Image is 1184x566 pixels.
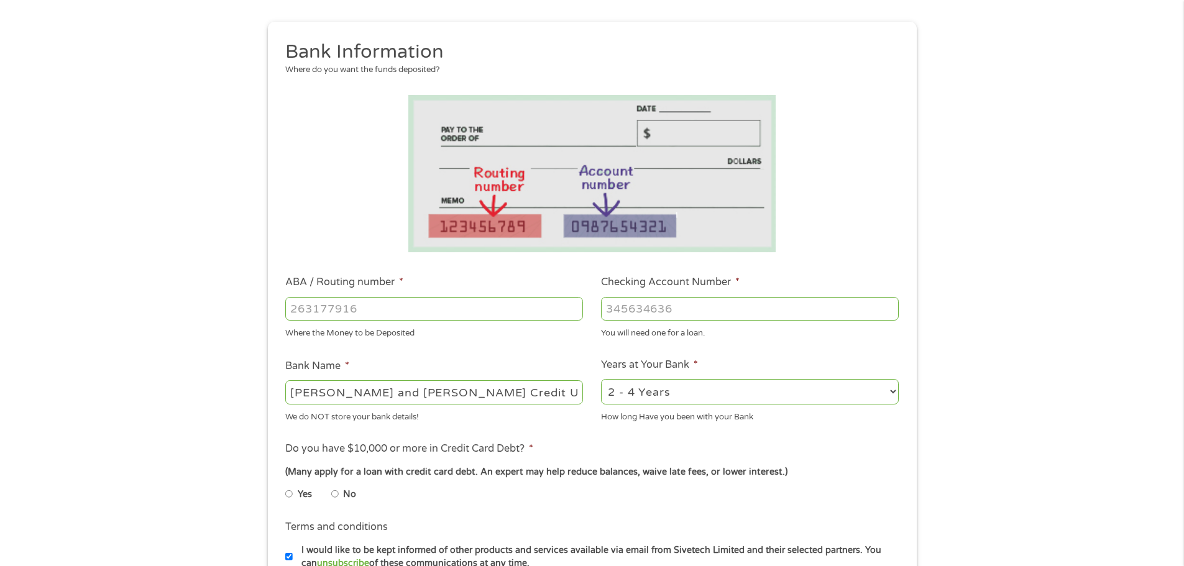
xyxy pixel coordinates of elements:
div: Where do you want the funds deposited? [285,64,889,76]
div: (Many apply for a loan with credit card debt. An expert may help reduce balances, waive late fees... [285,465,898,479]
div: We do NOT store your bank details! [285,406,583,423]
input: 345634636 [601,297,899,321]
div: How long Have you been with your Bank [601,406,899,423]
img: Routing number location [408,95,776,252]
label: ABA / Routing number [285,276,403,289]
div: You will need one for a loan. [601,323,899,340]
label: Years at Your Bank [601,358,698,372]
label: Yes [298,488,312,501]
label: Bank Name [285,360,349,373]
input: 263177916 [285,297,583,321]
div: Where the Money to be Deposited [285,323,583,340]
label: Do you have $10,000 or more in Credit Card Debt? [285,442,533,455]
label: No [343,488,356,501]
h2: Bank Information [285,40,889,65]
label: Terms and conditions [285,521,388,534]
label: Checking Account Number [601,276,740,289]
